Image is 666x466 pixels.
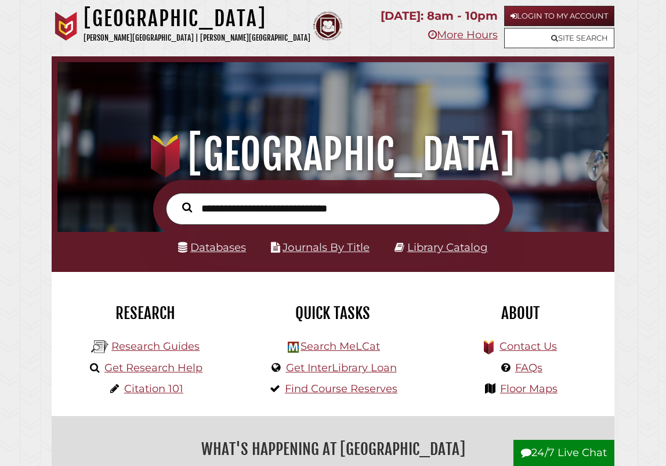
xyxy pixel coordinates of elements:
h2: Research [60,303,230,323]
h2: What's Happening at [GEOGRAPHIC_DATA] [60,436,606,463]
i: Search [182,202,192,213]
a: Login to My Account [504,6,614,26]
h1: [GEOGRAPHIC_DATA] [84,6,310,31]
a: Databases [178,241,246,254]
button: Search [176,200,198,215]
h1: [GEOGRAPHIC_DATA] [67,129,599,180]
img: Hekman Library Logo [91,338,108,356]
a: More Hours [428,28,498,41]
p: [PERSON_NAME][GEOGRAPHIC_DATA] | [PERSON_NAME][GEOGRAPHIC_DATA] [84,31,310,45]
a: FAQs [515,361,542,374]
img: Hekman Library Logo [288,342,299,353]
a: Research Guides [111,340,200,353]
h2: Quick Tasks [248,303,418,323]
a: Library Catalog [407,241,488,254]
a: Floor Maps [500,382,558,395]
a: Get InterLibrary Loan [286,361,397,374]
p: [DATE]: 8am - 10pm [381,6,498,26]
img: Calvin Theological Seminary [313,12,342,41]
a: Site Search [504,28,614,48]
h2: About [436,303,606,323]
a: Journals By Title [283,241,370,254]
a: Citation 101 [124,382,183,395]
a: Get Research Help [104,361,202,374]
a: Search MeLCat [301,340,380,353]
a: Contact Us [499,340,557,353]
img: Calvin University [52,12,81,41]
a: Find Course Reserves [285,382,397,395]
